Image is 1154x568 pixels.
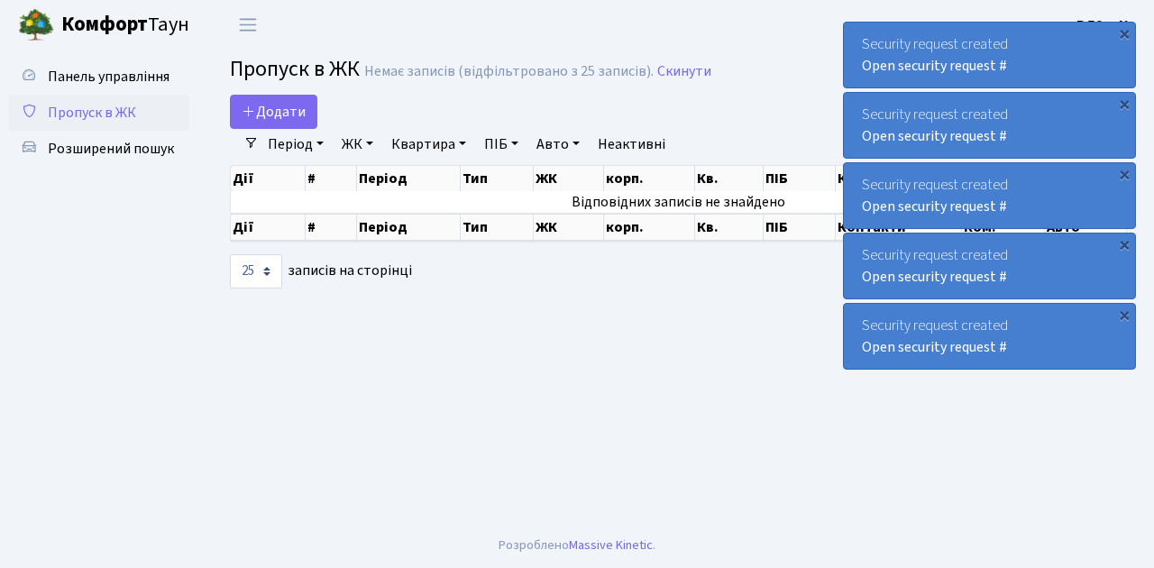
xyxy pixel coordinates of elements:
div: Security request created [844,93,1135,158]
th: корп. [604,166,695,191]
a: Розширений пошук [9,131,189,167]
a: Open security request # [862,267,1007,287]
th: ПІБ [764,166,835,191]
a: Open security request # [862,126,1007,146]
a: Квартира [384,129,473,160]
a: Скинути [657,63,711,80]
th: Період [357,214,461,241]
span: Додати [242,102,306,122]
a: Неактивні [591,129,673,160]
div: × [1115,165,1133,183]
a: Open security request # [862,337,1007,357]
a: Open security request # [862,197,1007,216]
th: Кв. [695,166,765,191]
label: записів на сторінці [230,254,412,289]
a: ЖК [334,129,380,160]
b: Комфорт [61,10,148,39]
div: Security request created [844,304,1135,369]
a: Період [261,129,331,160]
td: Відповідних записів не знайдено [231,191,1127,213]
div: Security request created [844,23,1135,87]
a: Додати [230,95,317,129]
a: Пропуск в ЖК [9,95,189,131]
a: Open security request # [862,56,1007,76]
div: Security request created [844,234,1135,298]
div: × [1115,24,1133,42]
th: Контакти [836,214,962,241]
a: ПІБ [477,129,526,160]
th: ЖК [534,214,604,241]
a: Massive Kinetic [569,536,653,554]
div: × [1115,306,1133,324]
img: logo.png [18,7,54,43]
th: # [306,166,356,191]
div: Розроблено . [499,536,655,555]
div: × [1115,235,1133,253]
th: корп. [604,214,695,241]
th: Тип [461,214,535,241]
th: # [306,214,356,241]
span: Пропуск в ЖК [48,103,136,123]
th: Дії [231,214,306,241]
b: ВЛ2 -. К. [1076,15,1132,35]
th: Дії [231,166,306,191]
span: Панель управління [48,67,169,87]
th: Тип [461,166,535,191]
th: Контакти [836,166,962,191]
span: Пропуск в ЖК [230,53,360,85]
div: Немає записів (відфільтровано з 25 записів). [364,63,654,80]
div: × [1115,95,1133,113]
th: Період [357,166,461,191]
span: Розширений пошук [48,139,174,159]
th: Кв. [695,214,765,241]
th: ПІБ [764,214,835,241]
a: Панель управління [9,59,189,95]
select: записів на сторінці [230,254,282,289]
span: Таун [61,10,189,41]
div: Security request created [844,163,1135,228]
th: ЖК [534,166,604,191]
a: ВЛ2 -. К. [1076,14,1132,36]
button: Переключити навігацію [225,10,270,40]
a: Авто [529,129,587,160]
